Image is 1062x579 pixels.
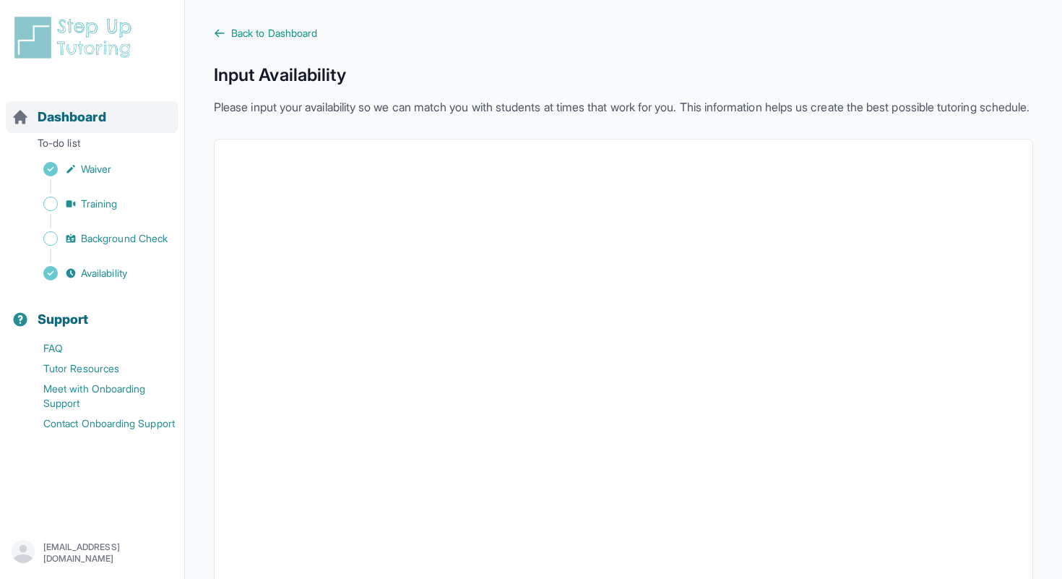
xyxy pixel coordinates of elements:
span: Background Check [81,231,168,246]
a: Tutor Resources [12,359,184,379]
a: Meet with Onboarding Support [12,379,184,413]
a: Waiver [12,159,184,179]
button: Dashboard [6,84,178,133]
span: Back to Dashboard [231,26,317,40]
button: Support [6,286,178,335]
p: Please input your availability so we can match you with students at times that work for you. This... [214,98,1033,116]
h1: Input Availability [214,64,1033,87]
a: Contact Onboarding Support [12,413,184,434]
img: logo [12,14,140,61]
span: Support [38,309,89,330]
span: Waiver [81,162,111,176]
span: Training [81,197,118,211]
p: To-do list [6,136,178,156]
a: FAQ [12,338,184,359]
span: Dashboard [38,107,106,127]
a: Dashboard [12,107,106,127]
span: Availability [81,266,127,280]
p: [EMAIL_ADDRESS][DOMAIN_NAME] [43,541,173,565]
a: Back to Dashboard [214,26,1033,40]
a: Training [12,194,184,214]
button: [EMAIL_ADDRESS][DOMAIN_NAME] [12,540,173,566]
a: Availability [12,263,184,283]
a: Background Check [12,228,184,249]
